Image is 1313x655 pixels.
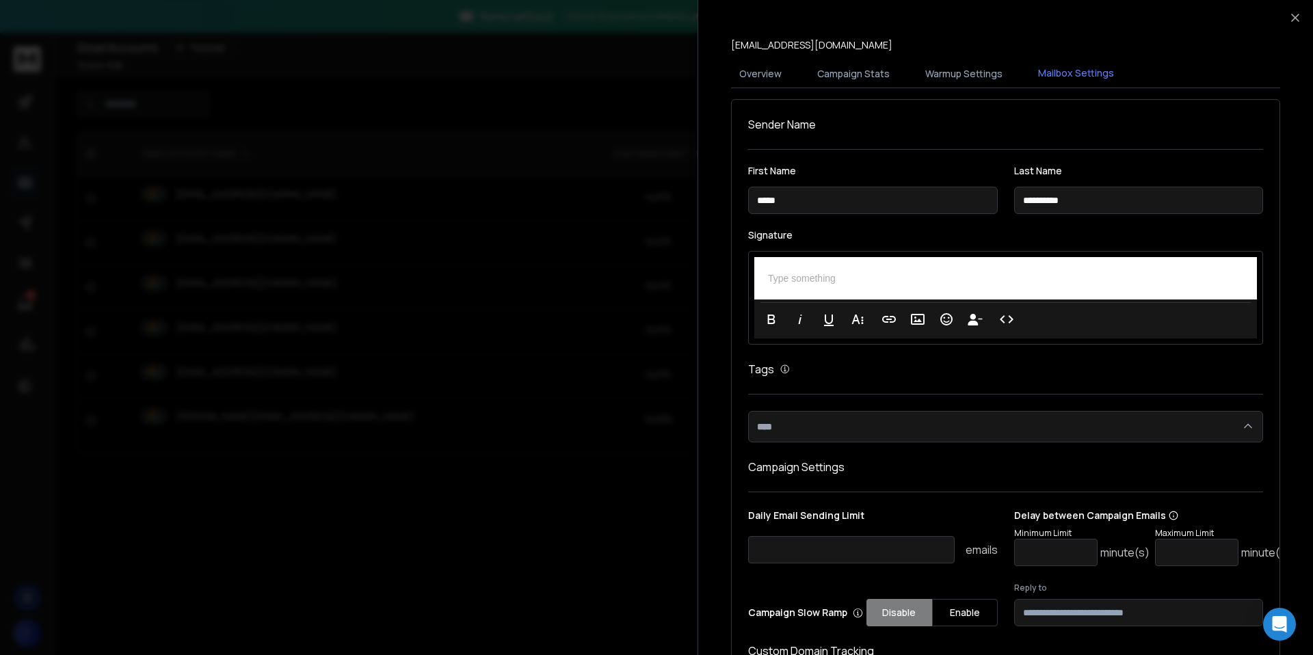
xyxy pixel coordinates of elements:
[809,59,898,89] button: Campaign Stats
[1155,528,1290,539] p: Maximum Limit
[748,230,1263,240] label: Signature
[1014,528,1150,539] p: Minimum Limit
[1100,544,1150,561] p: minute(s)
[748,606,863,619] p: Campaign Slow Ramp
[917,59,1011,89] button: Warmup Settings
[748,509,998,528] p: Daily Email Sending Limit
[1030,58,1122,90] button: Mailbox Settings
[866,599,932,626] button: Disable
[933,306,959,333] button: Emoticons
[932,599,998,626] button: Enable
[816,306,842,333] button: Underline (⌘U)
[962,306,988,333] button: Insert Unsubscribe Link
[748,459,1263,475] h1: Campaign Settings
[748,116,1263,133] h1: Sender Name
[966,542,998,558] p: emails
[731,59,790,89] button: Overview
[748,361,774,377] h1: Tags
[758,306,784,333] button: Bold (⌘B)
[1014,583,1264,593] label: Reply to
[1241,544,1290,561] p: minute(s)
[1014,509,1290,522] p: Delay between Campaign Emails
[994,306,1020,333] button: Code View
[845,306,871,333] button: More Text
[1263,608,1296,641] div: Open Intercom Messenger
[905,306,931,333] button: Insert Image (⌘P)
[748,166,998,176] label: First Name
[787,306,813,333] button: Italic (⌘I)
[1014,166,1264,176] label: Last Name
[876,306,902,333] button: Insert Link (⌘K)
[731,38,892,52] p: [EMAIL_ADDRESS][DOMAIN_NAME]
